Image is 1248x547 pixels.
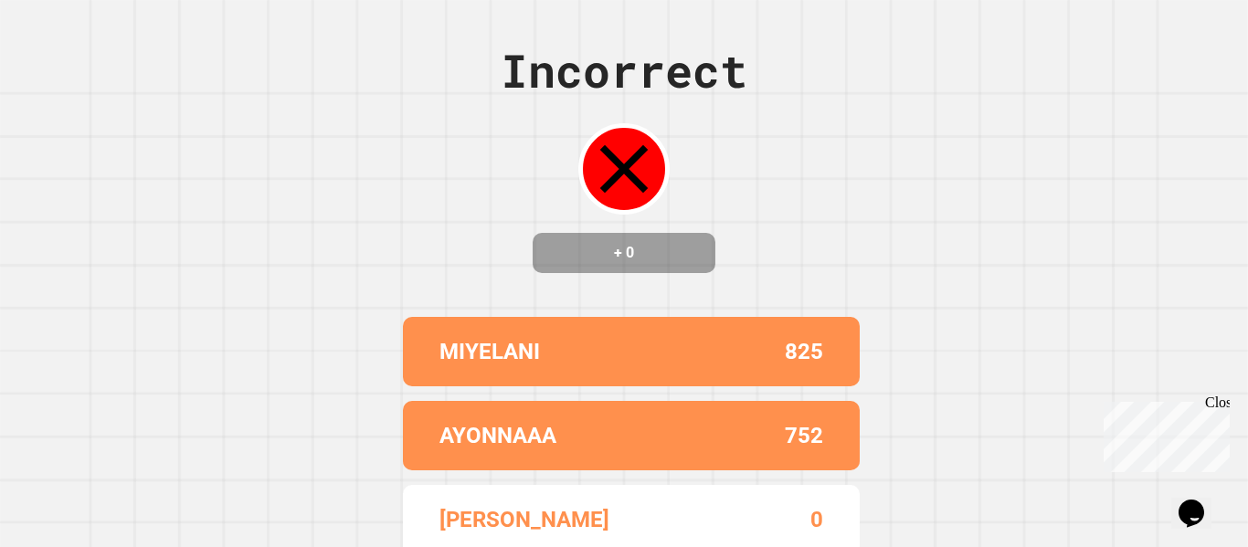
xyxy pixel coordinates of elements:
p: [PERSON_NAME] [439,503,609,536]
p: 825 [785,335,823,368]
h4: + 0 [551,242,697,264]
p: MIYELANI [439,335,540,368]
div: Incorrect [501,37,747,105]
p: 0 [810,503,823,536]
iframe: chat widget [1171,474,1230,529]
p: 752 [785,419,823,452]
p: AYONNAAA [439,419,556,452]
div: Chat with us now!Close [7,7,126,116]
iframe: chat widget [1096,394,1230,472]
